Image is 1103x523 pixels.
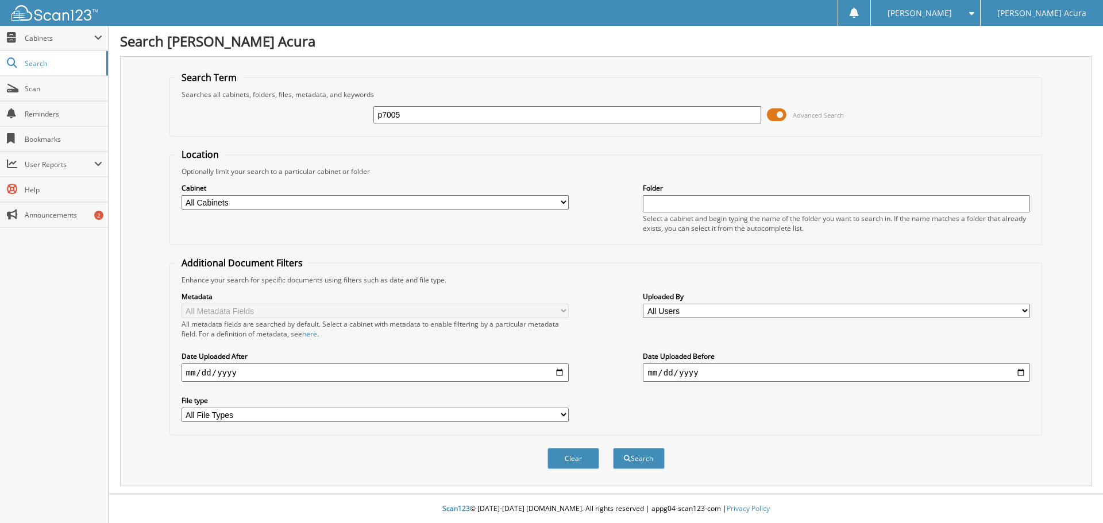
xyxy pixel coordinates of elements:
span: User Reports [25,160,94,169]
legend: Search Term [176,71,242,84]
div: © [DATE]-[DATE] [DOMAIN_NAME]. All rights reserved | appg04-scan123-com | [109,495,1103,523]
span: [PERSON_NAME] [888,10,952,17]
span: Advanced Search [793,111,844,119]
span: Bookmarks [25,134,102,144]
span: Search [25,59,101,68]
label: Cabinet [182,183,569,193]
label: Date Uploaded After [182,351,569,361]
span: Scan123 [442,503,470,513]
legend: Additional Document Filters [176,257,308,269]
div: Optionally limit your search to a particular cabinet or folder [176,166,1036,176]
div: Enhance your search for specific documents using filters such as date and file type. [176,275,1036,285]
label: File type [182,396,569,405]
label: Uploaded By [643,292,1030,301]
span: [PERSON_NAME] Acura [997,10,1086,17]
div: Select a cabinet and begin typing the name of the folder you want to search in. If the name match... [643,214,1030,233]
span: Reminders [25,109,102,119]
legend: Location [176,148,225,161]
a: here [302,329,317,339]
a: Privacy Policy [727,503,770,513]
img: scan123-logo-white.svg [11,5,98,21]
div: 2 [94,211,103,220]
h1: Search [PERSON_NAME] Acura [120,32,1092,51]
label: Metadata [182,292,569,301]
span: Cabinets [25,33,94,43]
div: All metadata fields are searched by default. Select a cabinet with metadata to enable filtering b... [182,319,569,339]
label: Date Uploaded Before [643,351,1030,361]
button: Clear [547,448,599,469]
iframe: Chat Widget [1046,468,1103,523]
span: Announcements [25,210,102,220]
div: Searches all cabinets, folders, files, metadata, and keywords [176,90,1036,99]
span: Scan [25,84,102,94]
input: start [182,363,569,382]
span: Help [25,185,102,195]
button: Search [613,448,665,469]
label: Folder [643,183,1030,193]
input: end [643,363,1030,382]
